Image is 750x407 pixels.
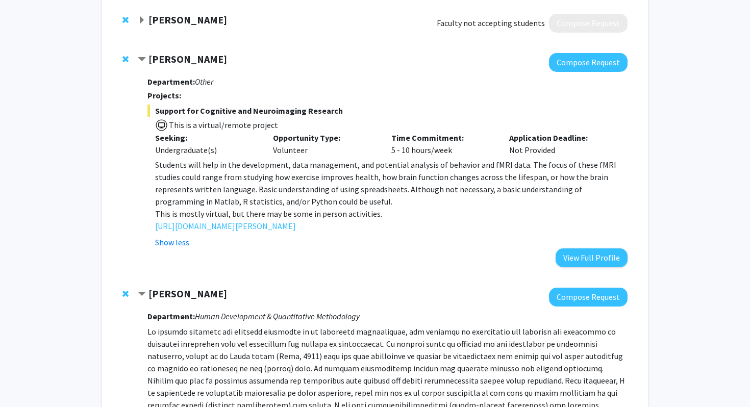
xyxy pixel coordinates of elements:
strong: [PERSON_NAME] [148,53,227,65]
a: [URL][DOMAIN_NAME][PERSON_NAME] [155,220,296,232]
p: This is mostly virtual, but there may be some in person activities. [155,208,628,220]
i: Human Development & Quantitative Methodology [195,311,360,321]
span: Support for Cognitive and Neuroimaging Research [147,105,628,117]
span: Expand Jennifer Rae Myers Bookmark [138,16,146,24]
strong: [PERSON_NAME] [148,13,227,26]
button: Compose Request to Joseph Dien [549,288,628,307]
div: 5 - 10 hours/week [384,132,502,156]
div: Not Provided [502,132,620,156]
strong: Department: [147,311,195,321]
p: Time Commitment: [391,132,494,144]
span: Students will help in the development, data management, and potential analysis of behavior and fM... [155,160,616,207]
i: Other [195,77,213,87]
button: Compose Request to Jeremy Purcell [549,53,628,72]
span: Remove Joseph Dien from bookmarks [122,290,129,298]
strong: Projects: [147,90,181,100]
iframe: Chat [8,361,43,399]
p: Application Deadline: [509,132,612,144]
strong: [PERSON_NAME] [148,287,227,300]
span: Contract Joseph Dien Bookmark [138,290,146,298]
button: Compose Request to Jennifer Rae Myers [549,14,628,33]
div: Volunteer [265,132,384,156]
span: Contract Jeremy Purcell Bookmark [138,56,146,64]
button: View Full Profile [556,248,628,267]
span: Faculty not accepting students [437,17,545,29]
span: Remove Jennifer Rae Myers from bookmarks [122,16,129,24]
span: Remove Jeremy Purcell from bookmarks [122,55,129,63]
button: Show less [155,236,189,248]
p: Seeking: [155,132,258,144]
p: Opportunity Type: [273,132,376,144]
strong: Department: [147,77,195,87]
div: Undergraduate(s) [155,144,258,156]
span: This is a virtual/remote project [168,120,278,130]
